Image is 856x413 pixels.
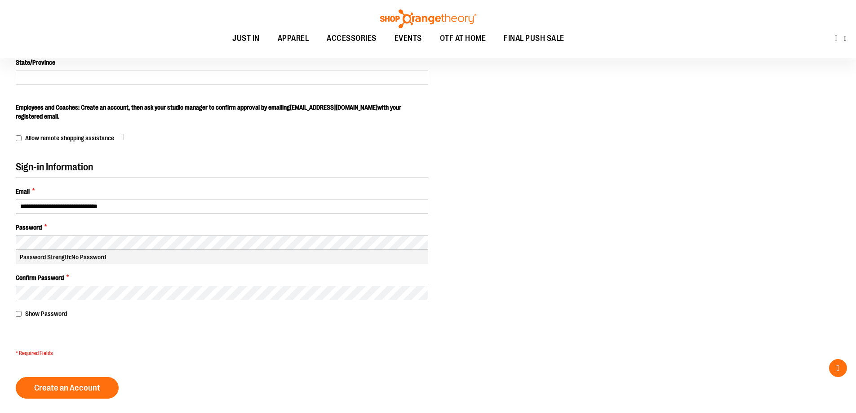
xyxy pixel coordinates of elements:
span: JUST IN [232,28,260,49]
img: Shop Orangetheory [379,9,478,28]
span: Sign-in Information [16,161,93,173]
a: ACCESSORIES [318,28,386,49]
a: APPAREL [269,28,318,49]
span: FINAL PUSH SALE [504,28,564,49]
span: Allow remote shopping assistance [25,134,114,142]
span: Create an Account [34,383,100,393]
span: * Required Fields [16,350,428,357]
span: Email [16,187,30,196]
a: FINAL PUSH SALE [495,28,573,49]
div: Password Strength: [16,250,428,264]
button: Back To Top [829,359,847,377]
span: ACCESSORIES [327,28,377,49]
span: Password [16,223,42,232]
a: JUST IN [223,28,269,49]
span: APPAREL [278,28,309,49]
a: OTF AT HOME [431,28,495,49]
span: State/Province [16,59,55,66]
span: No Password [71,253,106,261]
span: EVENTS [395,28,422,49]
span: Employees and Coaches: Create an account, then ask your studio manager to confirm approval by ema... [16,104,401,120]
span: Show Password [25,310,67,317]
span: Confirm Password [16,273,64,282]
a: EVENTS [386,28,431,49]
button: Create an Account [16,377,119,399]
span: OTF AT HOME [440,28,486,49]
